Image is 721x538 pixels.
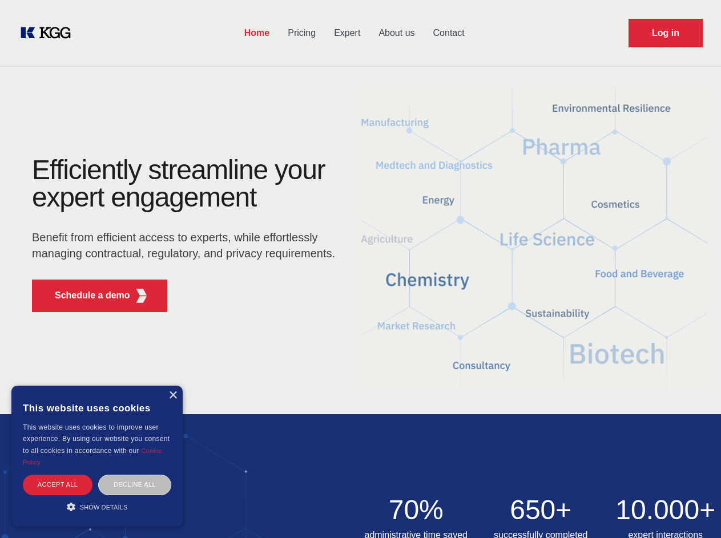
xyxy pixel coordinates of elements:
div: Accept all [23,475,92,495]
a: Request Demo [629,19,703,47]
img: KGG Fifth Element RED [134,289,148,303]
p: Benefit from efficient access to experts, while effortlessly managing contractual, regulatory, an... [32,229,343,261]
a: Contact [424,18,474,48]
div: Show details [23,501,171,512]
div: This website uses cookies [23,394,171,422]
h2: 70% [361,496,472,524]
button: Schedule a demoKGG Fifth Element RED [32,280,167,312]
div: Decline all [98,475,171,495]
a: Expert [325,18,369,48]
a: Cookie Policy [23,447,162,466]
span: Show details [80,504,128,511]
a: About us [369,18,424,48]
p: Schedule a demo [55,289,130,302]
div: Close [168,391,177,400]
h2: 650+ [485,496,597,524]
span: This website uses cookies to improve user experience. By using our website you consent to all coo... [23,423,170,455]
h1: Efficiently streamline your expert engagement [32,156,343,211]
a: Pricing [279,18,325,48]
iframe: Chat Widget [664,483,721,538]
img: KGG Fifth Element RED [361,74,708,403]
a: Home [235,18,279,48]
a: KOL Knowledge Platform: Talk to Key External Experts (KEE) [18,24,80,42]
